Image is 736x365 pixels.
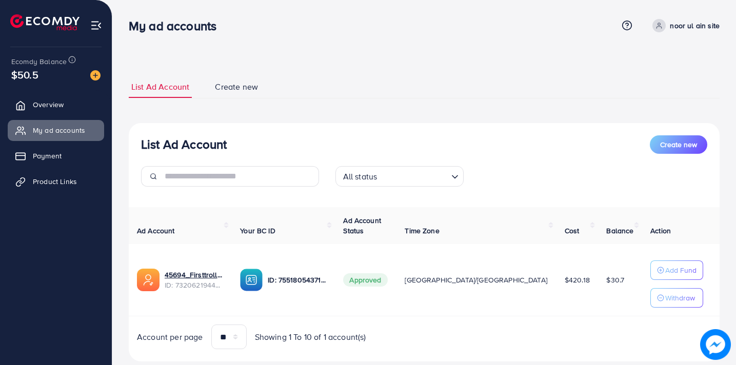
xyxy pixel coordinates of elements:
span: Ecomdy Balance [11,56,67,67]
span: Time Zone [405,226,439,236]
img: menu [90,19,102,31]
span: Create new [660,139,697,150]
span: Balance [606,226,633,236]
p: noor ul ain site [670,19,720,32]
a: My ad accounts [8,120,104,140]
span: Showing 1 To 10 of 1 account(s) [255,331,366,343]
img: ic-ads-acc.e4c84228.svg [137,269,160,291]
span: List Ad Account [131,81,189,93]
p: Withdraw [665,292,695,304]
div: Search for option [335,166,464,187]
span: Cost [565,226,580,236]
img: logo [10,14,79,30]
a: Payment [8,146,104,166]
span: Ad Account [137,226,175,236]
a: Product Links [8,171,104,192]
p: ID: 7551805437130473490 [268,274,327,286]
span: $50.5 [11,67,38,82]
span: All status [341,169,380,184]
button: Create new [650,135,707,154]
p: Add Fund [665,264,697,276]
h3: My ad accounts [129,18,225,33]
span: Your BC ID [240,226,275,236]
span: Ad Account Status [343,215,381,236]
h3: List Ad Account [141,137,227,152]
a: Overview [8,94,104,115]
button: Add Fund [650,260,703,280]
span: Action [650,226,671,236]
span: Product Links [33,176,77,187]
span: Payment [33,151,62,161]
span: $420.18 [565,275,590,285]
img: image [90,70,101,80]
a: 45694_Firsttrolly_1704465137831 [165,270,224,280]
span: ID: 7320621944758534145 [165,280,224,290]
span: My ad accounts [33,125,85,135]
input: Search for option [380,167,447,184]
span: Overview [33,99,64,110]
span: Create new [215,81,258,93]
img: ic-ba-acc.ded83a64.svg [240,269,263,291]
span: [GEOGRAPHIC_DATA]/[GEOGRAPHIC_DATA] [405,275,547,285]
button: Withdraw [650,288,703,308]
span: $30.7 [606,275,624,285]
span: Approved [343,273,387,287]
img: image [700,329,731,360]
div: <span class='underline'>45694_Firsttrolly_1704465137831</span></br>7320621944758534145 [165,270,224,291]
a: noor ul ain site [648,19,720,32]
span: Account per page [137,331,203,343]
